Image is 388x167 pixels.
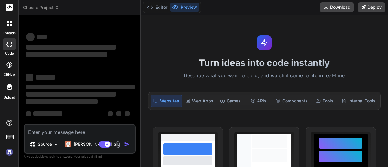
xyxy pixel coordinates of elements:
[24,154,136,159] p: Always double-check its answers. Your in Bind
[245,95,272,107] div: APIs
[108,111,113,116] span: ‌
[144,57,384,68] h1: Turn ideas into code instantly
[116,111,121,116] span: ‌
[33,111,62,116] span: ‌
[145,3,170,12] button: Editor
[65,141,71,147] img: Claude 4 Sonnet
[125,111,130,116] span: ‌
[170,3,199,12] button: Preview
[36,75,55,80] span: ‌
[311,95,338,107] div: Tools
[144,72,384,80] p: Describe what you want to build, and watch it come to life in real-time
[26,45,116,50] span: ‌
[26,33,35,41] span: ‌
[151,95,182,107] div: Websites
[339,95,378,107] div: Internal Tools
[23,5,59,11] span: Choose Project
[4,95,15,100] label: Upload
[217,95,244,107] div: Games
[74,141,119,147] p: [PERSON_NAME] 4 S..
[358,2,385,12] button: Deploy
[37,35,47,39] span: ‌
[26,111,31,116] span: ‌
[26,74,33,81] span: ‌
[81,155,92,158] span: privacy
[115,141,122,148] img: attachment
[183,95,216,107] div: Web Apps
[26,85,135,89] span: ‌
[5,51,14,56] label: code
[320,2,354,12] button: Download
[26,92,116,97] span: ‌
[4,147,15,157] img: signin
[38,141,52,147] p: Source
[4,72,15,77] label: GitHub
[26,52,107,57] span: ‌
[26,99,98,104] span: ‌
[54,142,59,147] img: Pick Models
[124,141,130,147] img: icon
[3,31,16,36] label: threads
[273,95,310,107] div: Components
